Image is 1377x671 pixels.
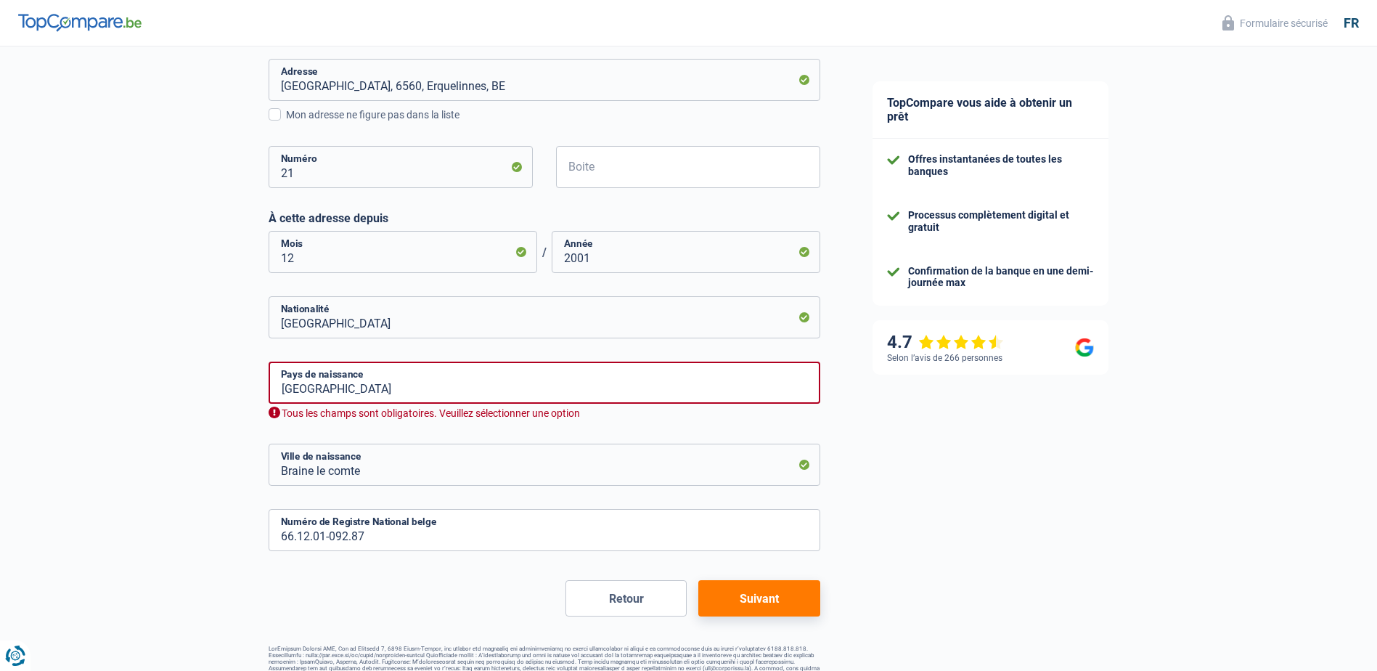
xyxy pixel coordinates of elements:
[269,296,820,338] input: Belgique
[552,231,820,273] input: AAAA
[1344,15,1359,31] div: fr
[908,209,1094,234] div: Processus complètement digital et gratuit
[908,153,1094,178] div: Offres instantanées de toutes les banques
[873,81,1108,139] div: TopCompare vous aide à obtenir un prêt
[269,407,820,420] div: Tous les champs sont obligatoires. Veuillez sélectionner une option
[269,211,820,225] label: À cette adresse depuis
[908,265,1094,290] div: Confirmation de la banque en une demi-journée max
[1214,11,1336,35] button: Formulaire sécurisé
[887,353,1002,363] div: Selon l’avis de 266 personnes
[286,107,820,123] div: Mon adresse ne figure pas dans la liste
[565,580,687,617] button: Retour
[698,580,820,617] button: Suivant
[269,231,537,273] input: MM
[537,245,552,259] span: /
[269,362,820,404] input: Belgique
[18,14,142,31] img: TopCompare Logo
[269,509,820,551] input: 12.12.12-123.12
[269,59,820,101] input: Sélectionnez votre adresse dans la barre de recherche
[887,332,1004,353] div: 4.7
